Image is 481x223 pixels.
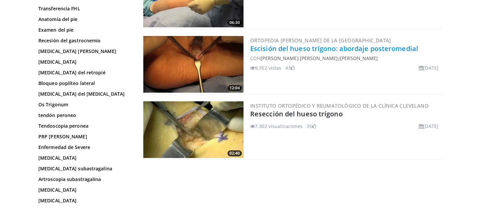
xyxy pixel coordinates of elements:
font: CON [250,55,261,61]
a: [MEDICAL_DATA] [38,155,129,161]
a: tendón peroneo [38,112,129,119]
a: [MEDICAL_DATA] [38,187,129,193]
font: 06:30 [229,20,240,25]
a: Bloqueo poplíteo lateral [38,80,129,87]
font: 02:40 [229,150,240,156]
a: [MEDICAL_DATA] del [MEDICAL_DATA] [38,91,129,97]
img: a42522d5-20e0-4b46-ab56-918941efbe3b.300x170_q85_crop-smart_upscale.jpg [143,36,244,93]
font: Bloqueo poplíteo lateral [38,80,95,86]
a: Escisión del hueso trígono: abordaje posteromedial [250,44,418,53]
font: [MEDICAL_DATA] del [MEDICAL_DATA] [38,91,125,97]
a: [MEDICAL_DATA] [PERSON_NAME] [38,48,129,55]
font: Tendoscopia peronea [38,123,89,129]
a: [MEDICAL_DATA] [38,197,129,204]
font: 35 [307,123,312,129]
a: Tendoscopia peronea [38,123,129,129]
font: [MEDICAL_DATA] del retropié [38,69,106,76]
font: Recesión del gastrocnemio [38,37,101,44]
a: [PERSON_NAME] [300,55,338,61]
a: [MEDICAL_DATA] del retropié [38,69,129,76]
font: , [299,55,300,61]
font: Examen del pie [38,27,73,33]
font: [MEDICAL_DATA] [38,197,76,204]
font: 43 [285,65,291,71]
a: Instituto Ortopédico y Reumatológico de la Clínica Cleveland [250,102,429,109]
a: Enfermedad de Severe [38,144,129,151]
a: Os Trigonum [38,101,129,108]
a: Examen del pie [38,27,129,33]
font: 9,352 vistas [255,65,281,71]
font: [MEDICAL_DATA] [38,59,76,65]
a: PRP [PERSON_NAME] [38,133,129,140]
font: 7.302 visualizaciones [255,123,303,129]
font: [MEDICAL_DATA] [PERSON_NAME] [38,48,116,54]
a: Transferencia FHL [38,5,129,12]
font: Os Trigonum [38,101,68,108]
font: Enfermedad de Severe [38,144,90,150]
font: Transferencia FHL [38,5,80,12]
font: [MEDICAL_DATA] subastragalina [38,165,112,172]
a: 12:04 [143,36,244,93]
font: Artroscopia subastragalina [38,176,101,182]
font: 12:04 [229,85,240,91]
font: PRP [PERSON_NAME] [38,133,87,140]
font: [DATE] [423,123,439,129]
font: tendón peroneo [38,112,76,118]
a: [PERSON_NAME] [340,55,378,61]
a: 02:40 [143,101,244,158]
font: [MEDICAL_DATA] [38,155,76,161]
a: Ortopedia [PERSON_NAME] de la [GEOGRAPHIC_DATA] [250,37,391,44]
font: y [338,55,340,61]
font: [MEDICAL_DATA] [38,187,76,193]
a: [MEDICAL_DATA] [38,59,129,65]
a: Artroscopia subastragalina [38,176,129,183]
a: Recesión del gastrocnemio [38,37,129,44]
font: [DATE] [423,65,439,71]
font: Anatomía del pie [38,16,78,22]
a: Resección del hueso trígono [250,109,343,118]
img: Picture_9_12_2.png.300x170_q85_crop-smart_upscale.jpg [143,101,244,158]
a: Anatomía del pie [38,16,129,23]
a: [MEDICAL_DATA] subastragalina [38,165,129,172]
a: [PERSON_NAME] [261,55,298,61]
